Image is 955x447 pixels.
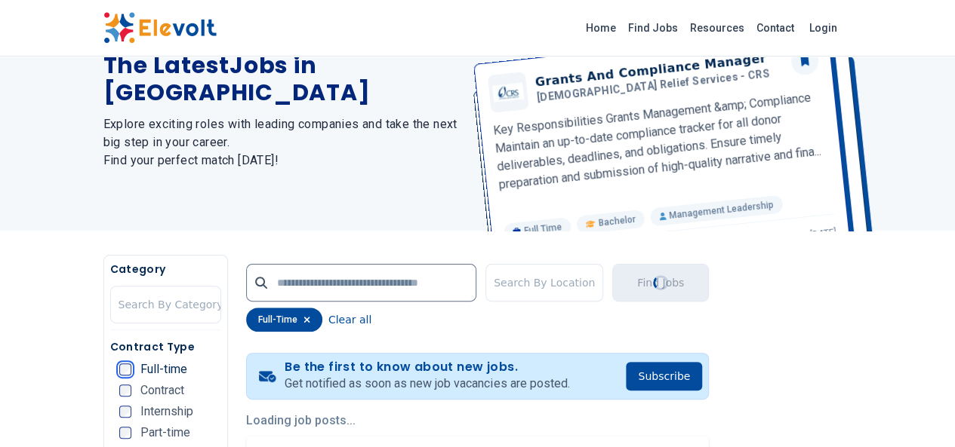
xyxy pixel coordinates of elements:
a: Resources [684,16,750,40]
h5: Contract Type [110,339,221,354]
input: Part-time [119,427,131,439]
p: Get notified as soon as new job vacancies are posted. [285,375,569,393]
span: Part-time [140,427,190,439]
button: Subscribe [626,362,702,390]
h1: The Latest Jobs in [GEOGRAPHIC_DATA] [103,52,460,106]
input: Full-time [119,363,131,375]
button: Find JobsLoading... [612,264,709,302]
h4: Be the first to know about new jobs. [285,360,569,375]
iframe: Chat Widget [880,375,955,447]
a: Login [800,13,846,43]
button: Clear all [328,308,371,332]
div: full-time [246,308,322,332]
a: Contact [750,16,800,40]
div: Loading... [652,274,669,291]
a: Find Jobs [622,16,684,40]
a: Home [580,16,622,40]
h5: Category [110,262,221,277]
h2: Explore exciting roles with leading companies and take the next big step in your career. Find you... [103,115,460,170]
span: Full-time [140,363,187,375]
input: Internship [119,406,131,418]
p: Loading job posts... [246,412,709,430]
span: Contract [140,384,184,396]
span: Internship [140,406,193,418]
input: Contract [119,384,131,396]
img: Elevolt [103,12,217,44]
